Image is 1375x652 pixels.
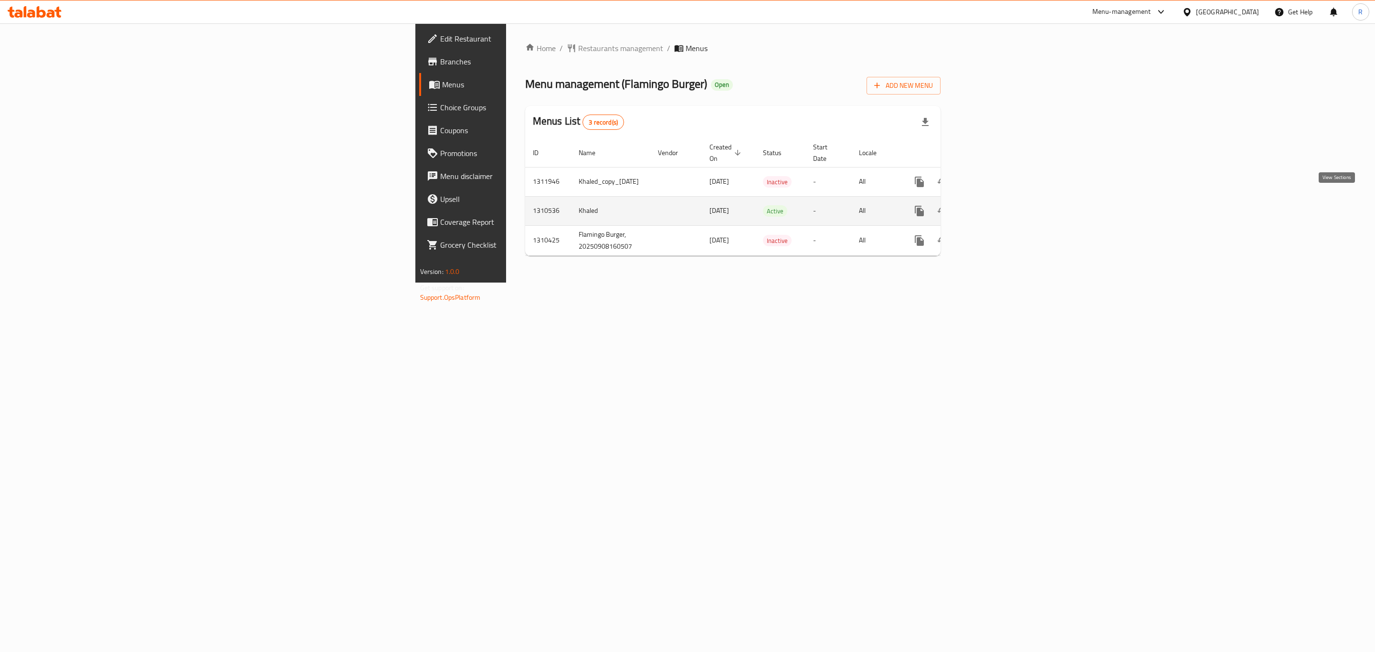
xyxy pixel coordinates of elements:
[686,42,708,54] span: Menus
[1092,6,1151,18] div: Menu-management
[851,225,900,255] td: All
[419,233,645,256] a: Grocery Checklist
[419,210,645,233] a: Coverage Report
[667,42,670,54] li: /
[908,200,931,222] button: more
[914,111,937,134] div: Export file
[533,114,624,130] h2: Menus List
[533,147,551,158] span: ID
[763,177,792,188] span: Inactive
[874,80,933,92] span: Add New Menu
[711,81,733,89] span: Open
[440,125,637,136] span: Coupons
[525,73,707,95] span: Menu management ( Flamingo Burger )
[582,115,624,130] div: Total records count
[711,79,733,91] div: Open
[442,79,637,90] span: Menus
[805,196,851,225] td: -
[763,176,792,188] div: Inactive
[420,282,464,294] span: Get support on:
[931,229,954,252] button: Change Status
[440,102,637,113] span: Choice Groups
[709,141,744,164] span: Created On
[931,170,954,193] button: Change Status
[419,188,645,210] a: Upsell
[579,147,608,158] span: Name
[931,200,954,222] button: Change Status
[813,141,840,164] span: Start Date
[440,239,637,251] span: Grocery Checklist
[805,167,851,196] td: -
[709,234,729,246] span: [DATE]
[440,216,637,228] span: Coverage Report
[859,147,889,158] span: Locale
[419,165,645,188] a: Menu disclaimer
[763,235,792,246] span: Inactive
[420,291,481,304] a: Support.OpsPlatform
[709,175,729,188] span: [DATE]
[851,167,900,196] td: All
[525,42,941,54] nav: breadcrumb
[440,33,637,44] span: Edit Restaurant
[419,119,645,142] a: Coupons
[1358,7,1363,17] span: R
[763,206,787,217] span: Active
[419,27,645,50] a: Edit Restaurant
[908,170,931,193] button: more
[419,50,645,73] a: Branches
[525,138,1007,256] table: enhanced table
[419,96,645,119] a: Choice Groups
[1196,7,1259,17] div: [GEOGRAPHIC_DATA]
[420,265,444,278] span: Version:
[851,196,900,225] td: All
[805,225,851,255] td: -
[658,147,690,158] span: Vendor
[709,204,729,217] span: [DATE]
[440,147,637,159] span: Promotions
[419,142,645,165] a: Promotions
[867,77,941,95] button: Add New Menu
[908,229,931,252] button: more
[440,193,637,205] span: Upsell
[445,265,460,278] span: 1.0.0
[763,147,794,158] span: Status
[419,73,645,96] a: Menus
[440,56,637,67] span: Branches
[900,138,1007,168] th: Actions
[440,170,637,182] span: Menu disclaimer
[763,205,787,217] div: Active
[583,118,624,127] span: 3 record(s)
